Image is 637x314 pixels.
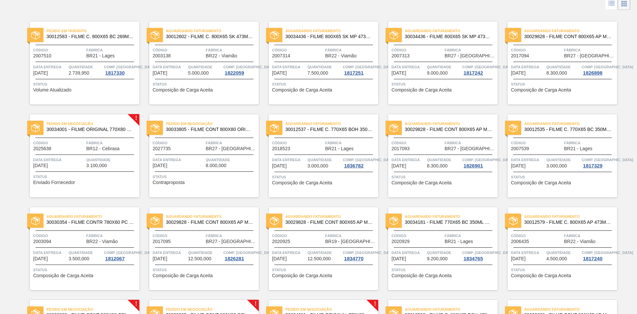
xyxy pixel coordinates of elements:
span: 30012583 - FILME C. 800X65 BC 269ML MP C15 429 [46,34,134,39]
img: status [151,31,159,39]
span: 30029828 - FILME CONT 800X65 AP MP 473 C12 429 [405,127,492,132]
span: 3.100,000 [86,163,107,168]
a: statusAguardando Faturamento30034436 - FILME 800X65 SK MP 473ML C12Código2007314FábricaBR22 - Via... [259,22,378,104]
div: 1817329 [582,163,603,168]
span: Código [272,232,323,239]
span: Código [391,232,443,239]
span: Quantidade [69,249,103,256]
a: Comp. [GEOGRAPHIC_DATA]1817330 [104,64,138,76]
span: Aguardando Faturamento [405,120,498,127]
span: Pedido em Negociação [166,306,259,313]
a: statusAguardando Faturamento30012602 - FILME C. 800X65 SK 473ML C12 429Código2003138FábricaBR22 -... [139,22,259,104]
a: statusPedido em Negociação30033805 - FILME CONT 800X80 ORIG 473 MP C12 429Código2027735FábricaBR2... [139,114,259,197]
a: Comp. [GEOGRAPHIC_DATA]1817329 [582,157,615,168]
span: Fábrica [206,47,257,53]
span: Comp. Carga [343,64,394,70]
span: 30033805 - FILME CONT 800X80 ORIG 473 MP C12 429 [166,127,253,132]
span: 26/09/2025 [153,256,167,261]
span: Comp. Carga [223,249,275,256]
span: 22/09/2025 [511,163,526,168]
span: Fábrica [325,47,377,53]
span: 30029828 - FILME CONT 800X65 AP MP 473 C12 429 [166,220,253,225]
div: 1817251 [343,70,365,76]
span: Composição de Carga Aceita [391,180,452,185]
span: BR22 - Viamão [564,239,596,244]
span: Fábrica [206,140,257,146]
span: Composição de Carga Aceita [391,88,452,93]
span: 9.000,000 [427,71,448,76]
span: 2027735 [153,146,171,151]
span: 9.200,000 [427,256,448,261]
span: Código [511,232,562,239]
span: Data entrega [272,157,306,163]
span: 15/09/2025 [153,71,167,76]
span: Quantidade [546,157,580,163]
span: Composição de Carga Aceita [391,273,452,278]
span: Status [33,173,138,180]
span: Pedido em Negociação [166,120,259,127]
span: Comp. Carga [462,157,514,163]
span: BR22 - Viamão [206,53,237,58]
span: BR27 - Nova Minas [445,146,496,151]
span: 30034436 - FILME 800X65 SK MP 473ML C12 [285,34,373,39]
span: Código [391,47,443,53]
span: 12.500,000 [188,256,211,261]
span: BR21 - Lages [86,53,115,58]
a: !statusPedido em Negociação30034001 - FILME ORIGINAL 770X80 350X12 MPCódigo2025638FábricaBR12 - C... [20,114,139,197]
img: status [509,124,518,132]
span: Quantidade [188,249,222,256]
span: 3.000,000 [546,163,567,168]
span: Quantidade [427,249,461,256]
span: Data entrega [153,249,186,256]
span: Aguardando Faturamento [405,28,498,34]
span: Composição de Carga Aceita [511,88,571,93]
a: statusAguardando Faturamento30030354 - FILME CONTR 780X60 PC LT350 NIV24Código2003094FábricaBR22 ... [20,207,139,290]
div: 1834770 [343,256,365,261]
a: Comp. [GEOGRAPHIC_DATA]1826281 [223,249,257,261]
span: Status [33,267,138,273]
span: 2017094 [511,53,529,58]
span: 01/10/2025 [272,256,287,261]
span: Comp. Carga [343,157,394,163]
span: BR21 - Lages [564,146,593,151]
span: 30012602 - FILME C. 800X65 SK 473ML C12 429 [166,34,253,39]
span: Pedido em Trânsito [46,28,139,34]
span: Fábrica [445,140,496,146]
div: 1836782 [343,163,365,168]
span: 2020929 [391,239,410,244]
span: Pedido em Negociação [46,120,139,127]
span: Pedido em Negociação [46,306,139,313]
span: Código [272,47,323,53]
span: 15/09/2025 [391,71,406,76]
span: 01/10/2025 [391,256,406,261]
span: Código [153,232,204,239]
img: status [509,31,518,39]
span: 30034181 - FILME 770X65 BC 350ML MP C12 [405,220,492,225]
span: Código [33,232,85,239]
span: Código [511,140,562,146]
span: 2018523 [272,146,290,151]
a: Comp. [GEOGRAPHIC_DATA]1817240 [582,249,615,261]
span: 01/10/2025 [511,256,526,261]
a: Comp. [GEOGRAPHIC_DATA]1812067 [104,249,138,261]
span: Status [511,81,615,88]
img: status [151,217,159,225]
span: BR27 - Nova Minas [206,239,257,244]
span: Quantidade [308,249,341,256]
span: 15/09/2025 [272,71,287,76]
span: 2.739,950 [69,71,89,76]
span: BR12 - Cebrasa [86,146,119,151]
a: statusAguardando Faturamento30029828 - FILME CONT 800X65 AP MP 473 C12 429Código2017093FábricaBR2... [378,114,498,197]
span: Quantidade [546,64,580,70]
span: Quantidade [308,157,341,163]
span: Composição de Carga Aceita [511,180,571,185]
span: Quantidade [188,64,222,70]
img: status [270,124,279,132]
div: 1812067 [104,256,126,261]
span: Fábrica [206,232,257,239]
span: Comp. Carga [582,64,633,70]
span: Fábrica [86,47,138,53]
div: 1817242 [462,70,484,76]
a: Comp. [GEOGRAPHIC_DATA]1834765 [462,249,496,261]
span: Status [272,174,377,180]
